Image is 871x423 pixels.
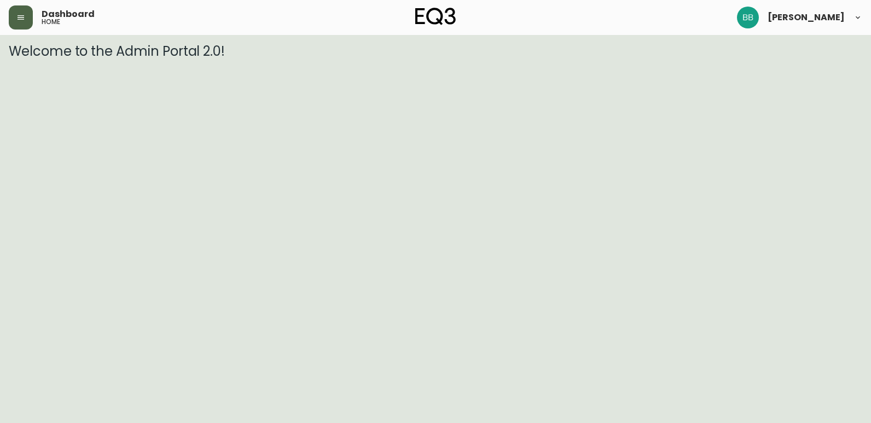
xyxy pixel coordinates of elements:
img: 4d3bcdd67364a403c4ba624112af5e66 [737,7,759,28]
img: logo [415,8,456,25]
span: [PERSON_NAME] [768,13,845,22]
h3: Welcome to the Admin Portal 2.0! [9,44,862,59]
h5: home [42,19,60,25]
span: Dashboard [42,10,95,19]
